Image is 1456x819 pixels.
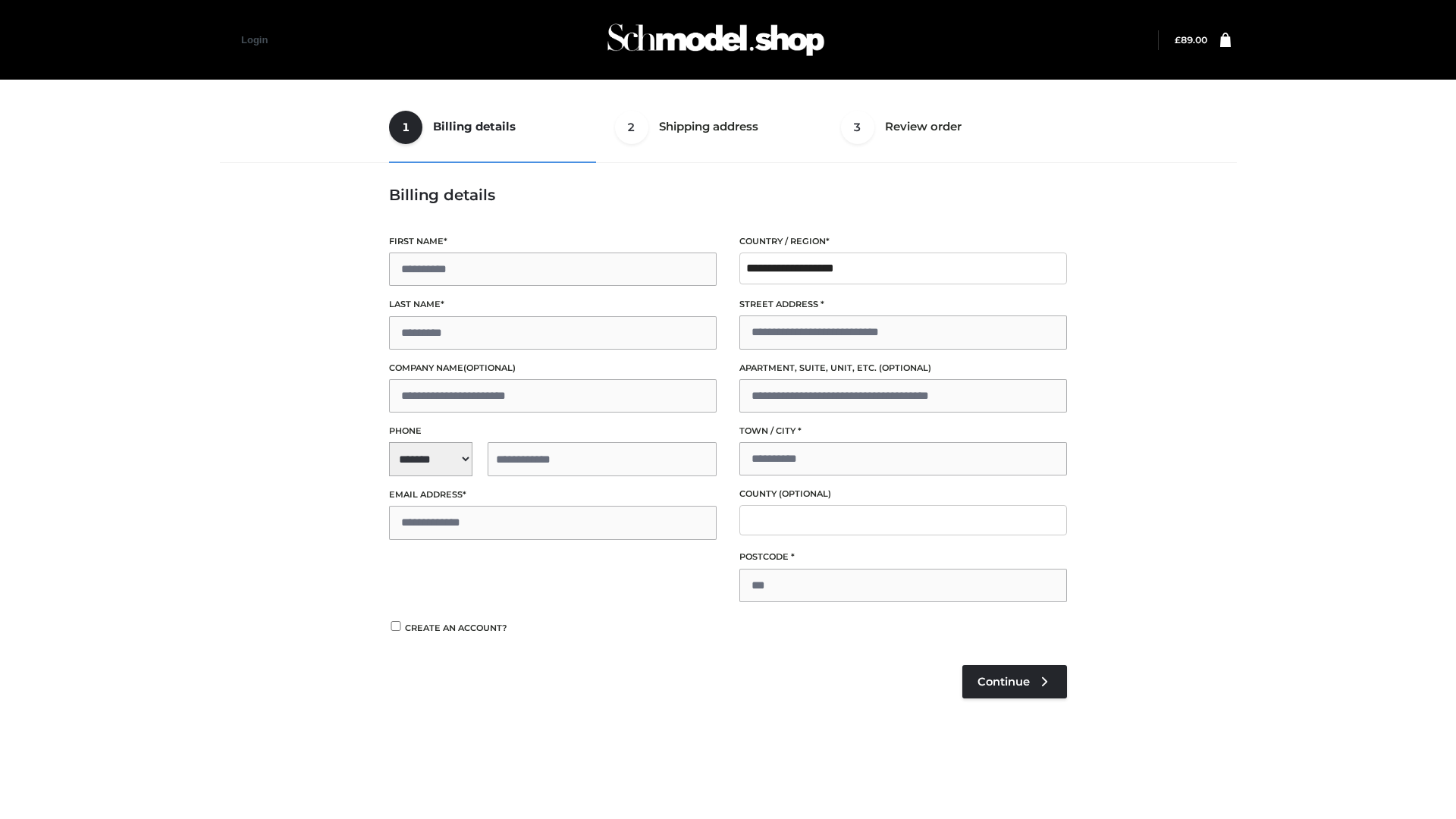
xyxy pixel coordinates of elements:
[389,297,717,312] label: Last name
[739,424,1067,438] label: Town / City
[1175,34,1207,45] bdi: 89.00
[739,487,1067,501] label: County
[389,621,403,631] input: Create an account?
[389,361,717,375] label: Company name
[739,550,1067,564] label: Postcode
[739,297,1067,312] label: Street address
[241,34,268,45] a: Login
[389,488,717,502] label: Email address
[405,623,507,633] span: Create an account?
[389,234,717,249] label: First name
[779,488,831,499] span: (optional)
[389,424,717,438] label: Phone
[463,362,516,373] span: (optional)
[739,234,1067,249] label: Country / Region
[739,361,1067,375] label: Apartment, suite, unit, etc.
[602,10,830,70] img: Schmodel Admin 964
[962,665,1067,698] a: Continue
[1175,34,1207,45] a: £89.00
[389,186,1067,204] h3: Billing details
[977,675,1030,689] span: Continue
[879,362,931,373] span: (optional)
[1175,34,1181,45] span: £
